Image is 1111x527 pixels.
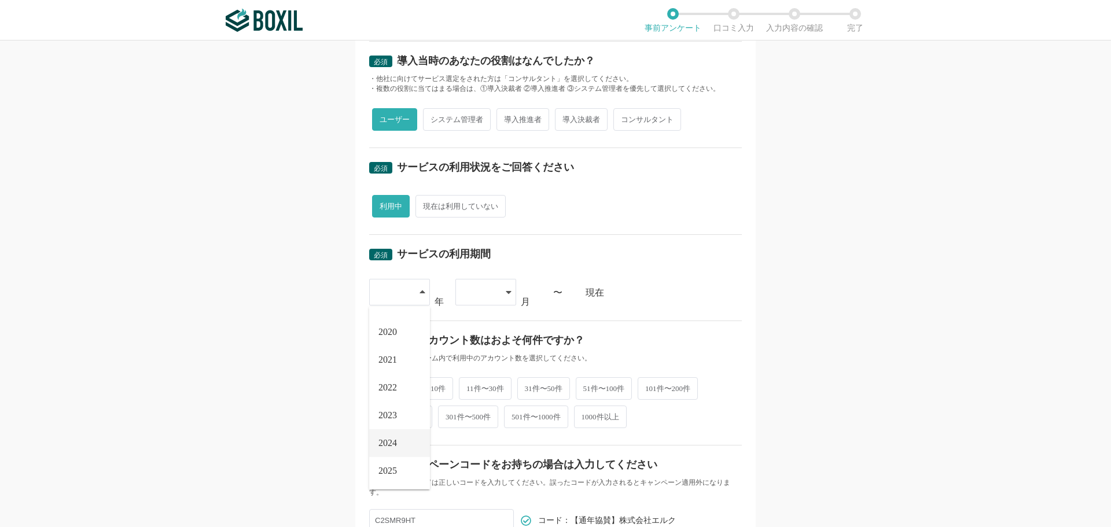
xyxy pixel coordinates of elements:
span: 導入推進者 [496,108,549,131]
span: コード：【通年協賛】株式会社エルク [538,517,676,525]
div: 〜 [553,288,562,297]
div: 現在 [586,288,742,297]
div: 利用アカウント数はおよそ何件ですか？ [397,335,584,345]
span: 現在は利用していない [415,195,506,218]
div: 年 [435,297,444,307]
span: 2025 [378,466,397,476]
span: 2020 [378,327,397,337]
div: 導入当時のあなたの役割はなんでしたか？ [397,56,595,66]
span: 必須 [374,164,388,172]
span: 31件〜50件 [517,377,570,400]
li: 口コミ入力 [703,8,764,32]
div: ・他社に向けてサービス選定をされた方は「コンサルタント」を選択してください。 [369,74,742,84]
span: 必須 [374,251,388,259]
span: 2022 [378,383,397,392]
span: ユーザー [372,108,417,131]
span: 2021 [378,355,397,364]
span: 101件〜200件 [638,377,698,400]
img: ボクシルSaaS_ロゴ [226,9,303,32]
span: コンサルタント [613,108,681,131]
span: 必須 [374,58,388,66]
span: 2023 [378,411,397,420]
span: システム管理者 [423,108,491,131]
span: 11件〜30件 [459,377,512,400]
div: キャンペーンコードは正しいコードを入力してください。誤ったコードが入力されるとキャンペーン適用外になります。 [369,478,742,497]
span: 51件〜100件 [576,377,632,400]
div: ・社内もしくはチーム内で利用中のアカウント数を選択してください。 [369,353,742,363]
div: サービスの利用期間 [397,249,491,259]
li: 事前アンケート [642,8,703,32]
div: サービスの利用状況をご回答ください [397,162,574,172]
div: 月 [521,297,530,307]
span: 導入決裁者 [555,108,608,131]
span: 1000件以上 [574,406,627,428]
li: 入力内容の確認 [764,8,825,32]
span: 501件〜1000件 [504,406,568,428]
li: 完了 [825,8,885,32]
span: 301件〜500件 [438,406,498,428]
div: ・複数の役割に当てはまる場合は、①導入決裁者 ②導入推進者 ③システム管理者を優先して選択してください。 [369,84,742,94]
span: 2024 [378,438,397,448]
div: キャンペーンコードをお持ちの場合は入力してください [397,459,657,470]
span: 利用中 [372,195,410,218]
